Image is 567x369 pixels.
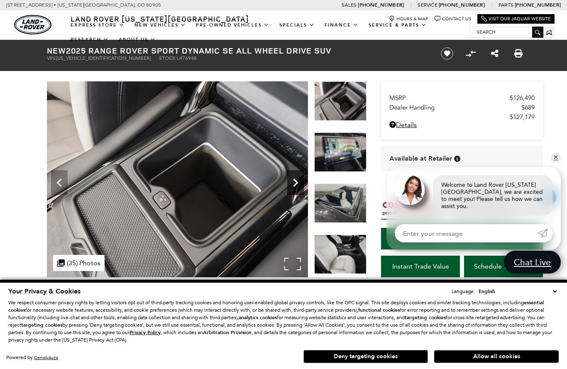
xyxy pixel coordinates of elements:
[392,262,449,270] span: Instant Trade Value
[464,47,477,60] button: Compare Vehicle
[439,2,485,8] a: [PHONE_NUMBER]
[515,2,561,8] a: [PHONE_NUMBER]
[314,132,367,172] img: New 2025 Firenze Red LAND ROVER Dynamic SE image 26
[470,27,543,37] input: Search
[6,355,58,360] div: Powered by
[47,81,308,277] img: New 2025 Firenze Red LAND ROVER Dynamic SE image 25
[66,18,470,47] nav: Main Navigation
[481,16,551,22] a: Visit Our Jaguar Website
[6,2,161,8] a: [STREET_ADDRESS] • [US_STATE][GEOGRAPHIC_DATA], CO 80905
[314,81,367,121] img: New 2025 Firenze Red LAND ROVER Dynamic SE image 25
[159,55,177,61] span: Stock:
[477,287,559,296] select: Language Select
[177,55,197,61] span: L476948
[303,350,428,363] button: Deny targeting cookies
[538,224,552,242] a: Submit
[14,15,51,34] a: land-rover
[203,329,252,336] strong: Arbitration Provision
[454,156,460,162] div: Vehicle is in stock and ready for immediate delivery. Due to demand, availability is subject to c...
[395,224,538,242] input: Enter your message
[389,154,452,163] span: Available at Retailer
[418,2,437,8] span: Service
[435,16,471,22] a: Contact Us
[191,18,274,32] a: Pre-Owned Vehicles
[66,32,114,47] a: Research
[130,329,161,336] u: Privacy Policy
[510,257,555,268] span: Chat Live
[287,170,304,195] div: Next
[521,104,535,111] span: $689
[389,121,535,129] a: Details
[389,94,535,102] a: MSRP $126,490
[47,46,427,55] h1: 2025 Range Rover Sport Dynamic SE All Wheel Drive SUV
[499,2,513,8] span: Parts
[395,175,425,205] img: Agent profile photo
[66,18,130,32] a: EXPRESS STORE
[320,18,364,32] a: Finance
[314,183,367,223] img: New 2025 Firenze Red LAND ROVER Dynamic SE image 27
[47,55,56,61] span: VIN:
[114,32,161,47] a: About Us
[34,355,58,360] a: ComplyAuto
[434,350,559,363] button: Allow all cookies
[364,18,432,32] a: Service & Parts
[433,175,552,216] div: Welcome to Land Rover [US_STATE][GEOGRAPHIC_DATA], we are excited to meet you! Please tell us how...
[56,55,151,61] span: [US_VEHICLE_IDENTIFICATION_NUMBER]
[389,16,428,22] a: Hours & Map
[381,228,543,249] a: Start Your Deal
[389,104,521,111] span: Dealer Handling
[389,113,535,121] a: $127,179
[381,256,460,277] a: Instant Trade Value
[14,15,51,34] img: Land Rover
[8,287,81,296] span: Your Privacy & Cookies
[274,18,320,32] a: Specials
[464,256,543,277] a: Schedule Test Drive
[358,307,400,313] strong: functional cookies
[358,2,404,8] a: [PHONE_NUMBER]
[66,14,254,24] a: Land Rover [US_STATE][GEOGRAPHIC_DATA]
[71,14,249,24] span: Land Rover [US_STATE][GEOGRAPHIC_DATA]
[53,255,105,271] div: (35) Photos
[130,18,191,32] a: New Vehicles
[47,45,66,56] strong: New
[438,47,456,60] button: Save vehicle
[239,314,277,321] strong: analytics cookies
[510,113,535,121] span: $127,179
[314,235,367,274] img: New 2025 Firenze Red LAND ROVER Dynamic SE image 28
[8,299,559,344] p: We respect consumer privacy rights by letting visitors opt out of third-party tracking cookies an...
[405,314,446,321] strong: targeting cookies
[514,49,523,59] a: Print this New 2025 Range Rover Sport Dynamic SE All Wheel Drive SUV
[504,251,561,274] a: Chat Live
[452,289,475,294] div: Language:
[51,170,68,195] div: Previous
[342,2,357,8] span: Sales
[474,262,533,270] span: Schedule Test Drive
[21,322,62,328] strong: targeting cookies
[510,94,535,102] span: $126,490
[389,104,535,111] a: Dealer Handling $689
[491,49,499,59] a: Share this New 2025 Range Rover Sport Dynamic SE All Wheel Drive SUV
[389,94,510,102] span: MSRP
